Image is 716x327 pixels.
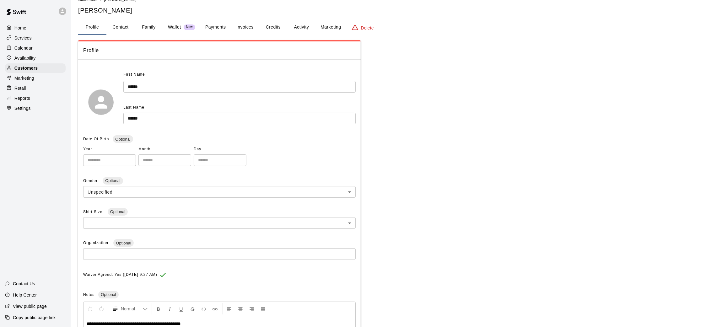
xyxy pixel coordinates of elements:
button: Left Align [224,303,234,314]
span: Shirt Size [83,210,104,214]
h5: [PERSON_NAME] [78,6,708,15]
div: basic tabs example [78,20,708,35]
button: Marketing [315,20,346,35]
span: New [184,25,195,29]
span: Optional [113,137,133,142]
a: Retail [5,83,66,93]
button: Format Underline [176,303,186,314]
p: Availability [14,55,36,61]
button: Activity [287,20,315,35]
button: Center Align [235,303,246,314]
a: Settings [5,104,66,113]
span: Notes [83,292,94,297]
span: Month [138,144,191,154]
button: Payments [200,20,231,35]
button: Insert Code [198,303,209,314]
button: Format Italics [164,303,175,314]
a: Marketing [5,73,66,83]
button: Format Bold [153,303,164,314]
p: Calendar [14,45,33,51]
button: Justify Align [258,303,268,314]
span: Year [83,144,136,154]
p: Home [14,25,26,31]
p: Contact Us [13,281,35,287]
span: Normal [121,306,143,312]
span: Date Of Birth [83,137,109,141]
span: Organization [83,241,110,245]
span: Waiver Agreed: Yes ([DATE] 9:27 AM) [83,270,157,280]
button: Contact [106,20,135,35]
p: Services [14,35,32,41]
a: Availability [5,53,66,63]
button: Format Strikethrough [187,303,198,314]
button: Formatting Options [110,303,150,314]
button: Family [135,20,163,35]
a: Services [5,33,66,43]
span: Gender [83,179,99,183]
div: Unspecified [83,186,356,198]
p: Help Center [13,292,37,298]
button: Credits [259,20,287,35]
a: Calendar [5,43,66,53]
p: Retail [14,85,26,91]
span: Optional [108,209,128,214]
a: Customers [5,63,66,73]
span: Profile [83,46,356,55]
button: Right Align [246,303,257,314]
span: Optional [113,241,133,245]
a: Reports [5,94,66,103]
button: Profile [78,20,106,35]
span: Day [194,144,246,154]
p: Settings [14,105,31,111]
a: Home [5,23,66,33]
span: Optional [98,292,118,297]
p: Copy public page link [13,314,56,321]
span: Last Name [123,105,144,110]
p: Delete [361,25,374,31]
p: Marketing [14,75,34,81]
p: Customers [14,65,38,71]
span: First Name [123,70,145,80]
button: Invoices [231,20,259,35]
p: View public page [13,303,47,309]
p: Reports [14,95,30,101]
button: Redo [96,303,107,314]
span: Optional [103,178,123,183]
button: Undo [85,303,95,314]
button: Insert Link [210,303,220,314]
p: Wallet [168,24,181,30]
